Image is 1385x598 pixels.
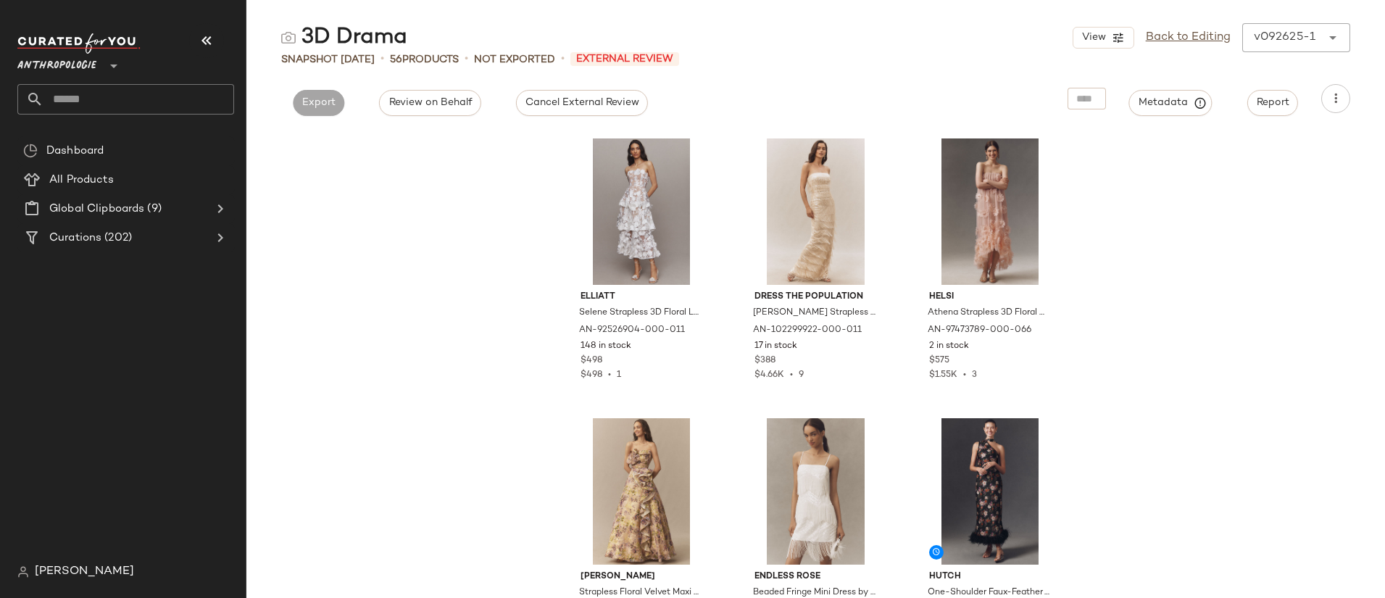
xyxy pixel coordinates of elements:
[1138,96,1204,109] span: Metadata
[569,418,715,565] img: 103236675_610_b
[754,354,775,367] span: $388
[754,291,877,304] span: Dress The Population
[581,354,602,367] span: $498
[281,23,407,52] div: 3D Drama
[23,144,38,158] img: svg%3e
[928,324,1031,337] span: AN-97473789-000-066
[579,324,685,337] span: AN-92526904-000-011
[49,172,114,188] span: All Products
[929,340,969,353] span: 2 in stock
[579,307,702,320] span: Selene Strapless 3D Floral Lace Tiered Maxi Dress by Elliatt in Ivory, Women's, Size: Large, Poly...
[561,51,565,68] span: •
[49,230,101,246] span: Curations
[753,324,862,337] span: AN-102299922-000-011
[281,52,375,67] span: Snapshot [DATE]
[754,340,797,353] span: 17 in stock
[17,33,141,54] img: cfy_white_logo.C9jOOHJF.svg
[474,52,555,67] span: Not Exported
[743,138,889,285] img: 102299922_011_b
[918,138,1063,285] img: 97473789_066_b
[753,307,875,320] span: [PERSON_NAME] Strapless Beaded Maxi Dress by Dress The Population in Ivory, Women's, Size: XL, Po...
[1081,32,1105,43] span: View
[380,51,384,68] span: •
[929,370,957,380] span: $1.55K
[390,52,459,67] div: Products
[1254,29,1315,46] div: v092625-1
[1146,29,1231,46] a: Back to Editing
[525,97,639,109] span: Cancel External Review
[17,49,96,75] span: Anthropologie
[569,138,715,285] img: 92526904_011_b
[918,418,1063,565] img: 103875233_520_b
[388,97,472,109] span: Review on Behalf
[581,570,703,584] span: [PERSON_NAME]
[35,563,134,581] span: [PERSON_NAME]
[379,90,481,116] button: Review on Behalf
[516,90,648,116] button: Cancel External Review
[581,340,631,353] span: 148 in stock
[1256,97,1289,109] span: Report
[46,143,104,159] span: Dashboard
[929,354,949,367] span: $575
[1073,27,1134,49] button: View
[602,370,617,380] span: •
[929,570,1052,584] span: Hutch
[49,201,144,217] span: Global Clipboards
[799,370,804,380] span: 9
[754,570,877,584] span: Endless Rose
[144,201,161,217] span: (9)
[581,291,703,304] span: Elliatt
[101,230,132,246] span: (202)
[465,51,468,68] span: •
[390,54,402,65] span: 56
[972,370,977,380] span: 3
[957,370,972,380] span: •
[581,370,602,380] span: $498
[17,566,29,578] img: svg%3e
[743,418,889,565] img: 100777614_010_b
[1129,90,1213,116] button: Metadata
[570,52,679,66] span: External Review
[784,370,799,380] span: •
[928,307,1050,320] span: Athena Strapless 3D Floral Maxi Dress by [PERSON_NAME] in Pink, Women's, Size: XS, Polyester/Span...
[1247,90,1298,116] button: Report
[754,370,784,380] span: $4.66K
[281,30,296,45] img: svg%3e
[929,291,1052,304] span: Helsi
[617,370,621,380] span: 1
